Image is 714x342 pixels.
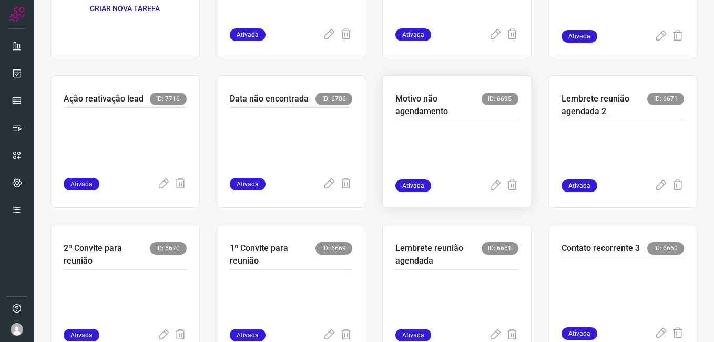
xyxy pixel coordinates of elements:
[11,323,23,336] img: avatar-user-boy.jpg
[230,242,316,267] p: 1º Convite para reunião
[150,93,187,105] span: ID: 7716
[395,242,482,267] p: Lembrete reunião agendada
[647,93,684,105] span: ID: 6671
[230,178,266,190] span: Ativada
[482,242,518,255] span: ID: 6661
[562,327,597,340] span: Ativada
[562,242,640,255] p: Contato recorrente 3
[64,93,144,105] p: Ação reativação lead
[395,93,482,118] p: Motivo não agendamento
[395,28,431,41] span: Ativada
[150,242,187,255] span: ID: 6670
[315,242,352,255] span: ID: 6669
[647,242,684,255] span: ID: 6660
[90,3,160,14] p: CRIAR NOVA TAREFA
[230,28,266,41] span: Ativada
[64,329,99,341] span: Ativada
[9,6,25,22] img: Logo
[562,30,597,43] span: Ativada
[395,179,431,192] span: Ativada
[395,329,431,341] span: Ativada
[64,178,99,190] span: Ativada
[230,93,309,105] p: Data não encontrada
[315,93,352,105] span: ID: 6706
[562,179,597,192] span: Ativada
[562,93,648,118] p: Lembrete reunião agendada 2
[230,329,266,341] span: Ativada
[482,93,518,105] span: ID: 6695
[64,242,150,267] p: 2º Convite para reunião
